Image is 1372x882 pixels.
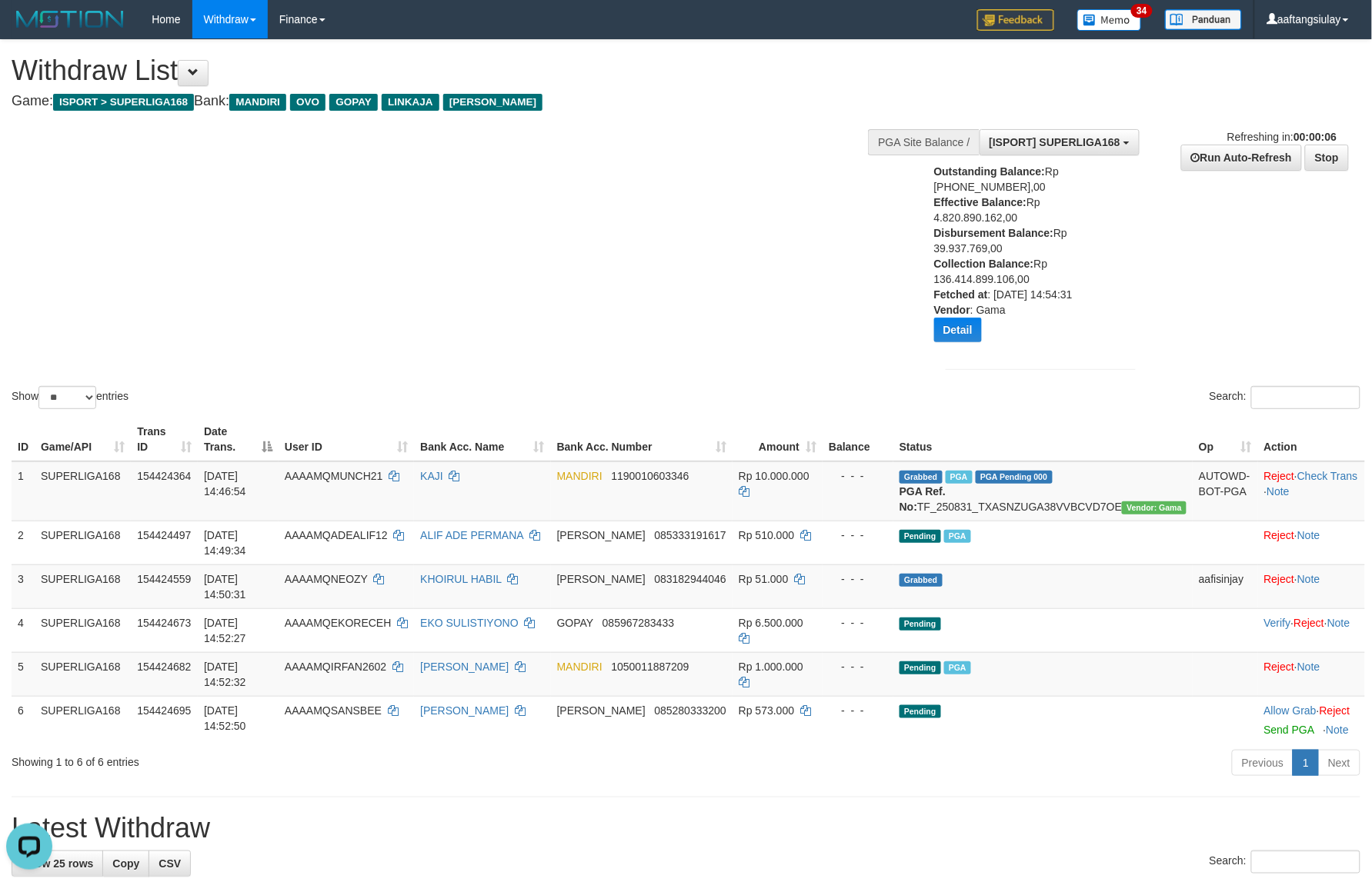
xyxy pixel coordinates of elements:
strong: 00:00:06 [1294,131,1337,143]
a: EKO SULISTIYONO [420,617,519,629]
button: Detail [934,318,982,342]
a: [PERSON_NAME] [420,704,509,717]
span: ISPORT > SUPERLIGA168 [53,94,194,111]
div: - - - [829,468,887,484]
th: Status [893,418,1193,461]
span: Rp 51.000 [739,573,789,585]
span: Pending [900,617,941,631]
th: Balance [823,418,893,461]
span: 34 [1131,4,1152,18]
a: Reject [1264,470,1295,482]
div: - - - [829,615,887,631]
td: · [1258,652,1365,696]
input: Search: [1251,386,1360,409]
th: Trans ID: activate to sort column ascending [131,418,198,461]
span: Rp 510.000 [739,529,794,541]
span: Copy 085280333200 to clipboard [655,704,726,717]
div: PGA Site Balance / [868,129,979,155]
span: LINKAJA [382,94,439,111]
td: SUPERLIGA168 [35,696,131,744]
span: AAAAMQEKORECEH [285,617,391,629]
td: · · [1258,461,1365,521]
h1: Latest Withdraw [12,813,1360,844]
a: Copy [102,850,149,877]
span: 154424497 [137,529,191,541]
label: Search: [1210,850,1360,874]
span: 154424673 [137,617,191,629]
td: AUTOWD-BOT-PGA [1193,461,1257,521]
span: [DATE] 14:52:50 [204,704,246,732]
span: Copy 085967283433 to clipboard [603,617,674,629]
td: SUPERLIGA168 [35,564,131,608]
a: Note [1297,661,1320,673]
span: [DATE] 14:52:27 [204,617,246,644]
div: Rp [PHONE_NUMBER],00 Rp 4.820.890.162,00 Rp 39.937.769,00 Rp 136.414.899.106,00 : [DATE] 14:54:31... [934,164,1112,354]
b: Fetched at [934,288,988,301]
a: Note [1327,617,1350,629]
span: Grabbed [900,574,943,587]
a: Note [1297,573,1320,585]
a: CSV [149,850,191,877]
th: Action [1258,418,1365,461]
span: AAAAMQSANSBEE [285,704,382,717]
a: ALIF ADE PERMANA [420,529,523,541]
td: 2 [12,521,35,564]
span: Copy 1190010603346 to clipboard [612,470,689,482]
td: 4 [12,608,35,652]
img: panduan.png [1165,9,1242,30]
span: GOPAY [557,617,593,629]
td: TF_250831_TXASNZUGA38VVBCVD7OE [893,461,1193,521]
td: SUPERLIGA168 [35,652,131,696]
td: SUPERLIGA168 [35,521,131,564]
td: 6 [12,696,35,744]
span: Copy 085333191617 to clipboard [655,529,726,541]
select: Showentries [38,386,96,409]
a: Send PGA [1264,724,1314,736]
a: Verify [1264,617,1291,629]
img: Feedback.jpg [977,9,1054,31]
a: Run Auto-Refresh [1181,145,1302,171]
span: Rp 6.500.000 [739,617,803,629]
a: [PERSON_NAME] [420,661,509,673]
th: Bank Acc. Number: activate to sort column ascending [551,418,733,461]
a: Reject [1264,661,1295,673]
img: Button%20Memo.svg [1077,9,1142,31]
span: Rp 573.000 [739,704,794,717]
th: ID [12,418,35,461]
th: User ID: activate to sort column ascending [279,418,414,461]
b: Outstanding Balance: [934,165,1046,178]
b: Vendor [934,304,970,316]
span: [DATE] 14:49:34 [204,529,246,557]
a: Stop [1305,145,1349,171]
button: [ISPORT] SUPERLIGA168 [980,129,1140,155]
img: MOTION_logo.png [12,8,129,31]
th: Game/API: activate to sort column ascending [35,418,131,461]
a: Note [1327,724,1350,736]
td: SUPERLIGA168 [35,461,131,521]
span: 154424682 [137,661,191,673]
span: [DATE] 14:46:54 [204,470,246,498]
span: [PERSON_NAME] [557,573,646,585]
span: OVO [290,94,325,111]
a: Reject [1264,529,1295,541]
a: Check Trans [1297,470,1358,482]
h1: Withdraw List [12,55,900,86]
span: Refreshing in: [1227,131,1337,143]
div: Showing 1 to 6 of 6 entries [12,748,560,770]
th: Amount: activate to sort column ascending [733,418,823,461]
a: Note [1267,485,1290,498]
h4: Game: Bank: [12,94,900,109]
a: Allow Grab [1264,704,1317,717]
td: 1 [12,461,35,521]
td: · · [1258,608,1365,652]
span: MANDIRI [229,94,286,111]
span: [ISPORT] SUPERLIGA168 [990,136,1120,148]
a: Reject [1264,573,1295,585]
span: MANDIRI [557,470,603,482]
button: Open LiveChat chat widget [6,6,52,52]
a: KHOIRUL HABIL [420,573,502,585]
a: Reject [1294,617,1325,629]
b: Disbursement Balance: [934,227,1054,239]
div: - - - [829,571,887,587]
th: Date Trans.: activate to sort column descending [198,418,279,461]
